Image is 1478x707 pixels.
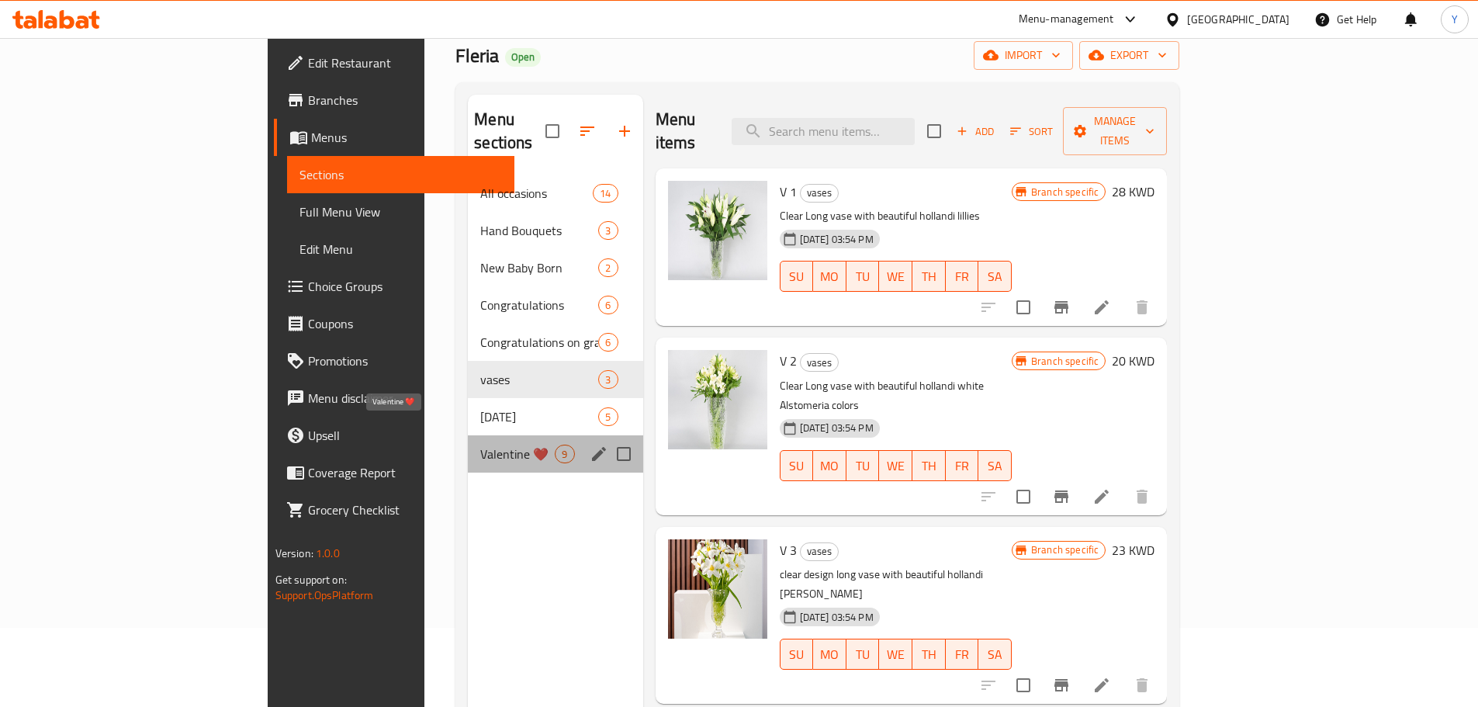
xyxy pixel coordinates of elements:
span: Upsell [308,426,502,445]
span: Congratulations on graduation [480,333,598,352]
button: delete [1123,289,1161,326]
span: Select all sections [536,115,569,147]
span: 9 [556,447,573,462]
span: Branch specific [1025,542,1105,557]
span: 14 [594,186,617,201]
span: Open [505,50,541,64]
button: TH [912,639,946,670]
div: vases3 [468,361,642,398]
span: TU [853,455,874,477]
span: TH [919,643,940,666]
div: vases [480,370,598,389]
button: SU [780,261,814,292]
div: New Baby Born2 [468,249,642,286]
a: Sections [287,156,514,193]
span: SU [787,265,808,288]
div: items [598,221,618,240]
span: export [1092,46,1167,65]
button: FR [946,639,979,670]
span: Get support on: [275,570,347,590]
div: items [598,370,618,389]
button: MO [813,450,846,481]
a: Support.OpsPlatform [275,585,374,605]
span: SA [985,455,1006,477]
a: Menu disclaimer [274,379,514,417]
span: TH [919,265,940,288]
span: SU [787,455,808,477]
span: [DATE] 03:54 PM [794,610,880,625]
button: WE [879,639,912,670]
span: SA [985,643,1006,666]
span: Manage items [1075,112,1154,151]
div: Congratulations6 [468,286,642,324]
span: Valentine ❤️ [480,445,555,463]
a: Edit Menu [287,230,514,268]
span: Promotions [308,352,502,370]
span: V 3 [780,539,797,562]
span: Branch specific [1025,185,1105,199]
span: import [986,46,1061,65]
div: Valentine ❤️9edit [468,435,642,473]
span: WE [885,643,906,666]
button: SU [780,639,814,670]
button: import [974,41,1073,70]
div: vases [800,542,839,561]
span: Edit Menu [299,240,502,258]
a: Choice Groups [274,268,514,305]
button: TU [846,639,880,670]
div: New Baby Born [480,258,598,277]
div: items [555,445,574,463]
span: Hand Bouquets [480,221,598,240]
span: Add [954,123,996,140]
span: Select section [918,115,950,147]
span: Grocery Checklist [308,501,502,519]
button: TH [912,450,946,481]
button: delete [1123,667,1161,704]
span: Select to update [1007,669,1040,702]
button: SA [978,639,1012,670]
div: items [598,258,618,277]
span: TU [853,265,874,288]
span: TH [919,455,940,477]
span: Choice Groups [308,277,502,296]
span: [DATE] 03:54 PM [794,421,880,435]
span: FR [952,643,973,666]
div: Congratulations [480,296,598,314]
button: MO [813,261,846,292]
button: Branch-specific-item [1043,478,1080,515]
p: Clear Long vase with beautiful hollandi lillies [780,206,1012,226]
span: Version: [275,543,313,563]
span: SA [985,265,1006,288]
div: Menu-management [1019,10,1114,29]
a: Branches [274,81,514,119]
p: clear design long vase with beautiful hollandi [PERSON_NAME] [780,565,1012,604]
button: TU [846,261,880,292]
p: Clear Long vase with beautiful hollandi white Alstomeria colors [780,376,1012,415]
span: Sort sections [569,113,606,150]
span: Coupons [308,314,502,333]
button: Sort [1006,120,1057,144]
h6: 23 KWD [1112,539,1154,561]
span: MO [819,265,840,288]
button: SU [780,450,814,481]
span: Y [1452,11,1458,28]
a: Coverage Report [274,454,514,491]
span: 6 [599,335,617,350]
a: Edit menu item [1092,487,1111,506]
div: Hand Bouquets3 [468,212,642,249]
span: Branches [308,91,502,109]
span: All occasions [480,184,593,203]
div: vases [800,353,839,372]
button: TH [912,261,946,292]
span: Menus [311,128,502,147]
span: [DATE] 03:54 PM [794,232,880,247]
a: Upsell [274,417,514,454]
button: FR [946,450,979,481]
button: SA [978,261,1012,292]
button: WE [879,261,912,292]
span: FR [952,265,973,288]
span: 3 [599,224,617,238]
div: All occasions14 [468,175,642,212]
